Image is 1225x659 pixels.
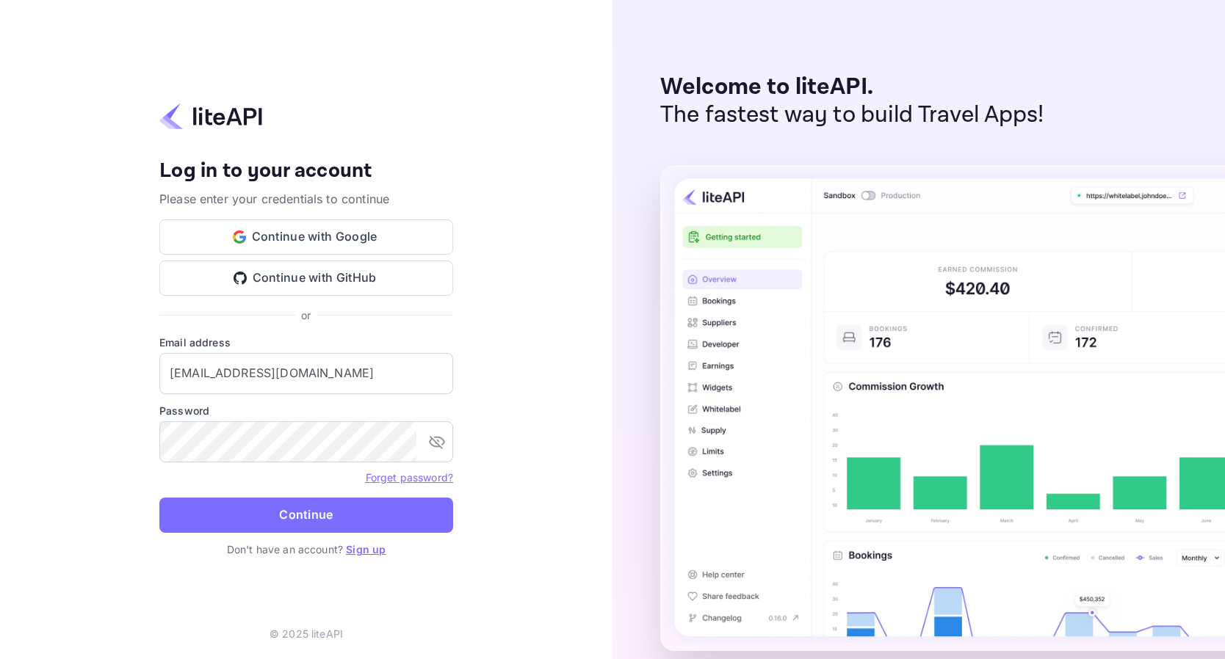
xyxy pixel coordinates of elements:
[301,307,311,323] p: or
[366,470,453,484] a: Forget password?
[422,427,452,456] button: toggle password visibility
[159,542,453,557] p: Don't have an account?
[159,353,453,394] input: Enter your email address
[159,102,262,131] img: liteapi
[159,261,453,296] button: Continue with GitHub
[159,159,453,184] h4: Log in to your account
[159,403,453,418] label: Password
[346,543,386,556] a: Sign up
[366,471,453,484] a: Forget password?
[159,190,453,208] p: Please enter your credentials to continue
[270,626,343,641] p: © 2025 liteAPI
[660,101,1044,129] p: The fastest way to build Travel Apps!
[159,219,453,255] button: Continue with Google
[159,498,453,533] button: Continue
[660,73,1044,101] p: Welcome to liteAPI.
[159,335,453,350] label: Email address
